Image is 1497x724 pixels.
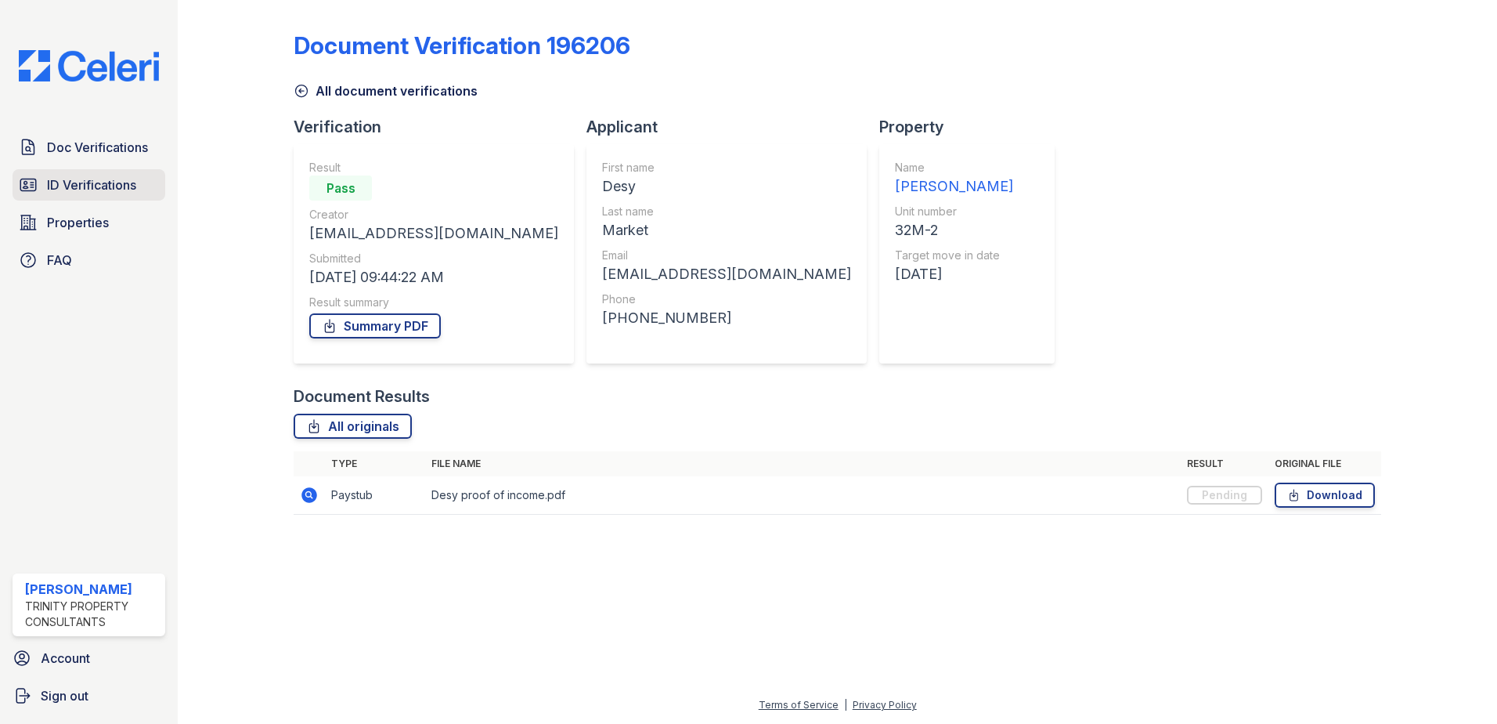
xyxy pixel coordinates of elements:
[309,207,558,223] div: Creator
[309,295,558,310] div: Result summary
[294,116,586,138] div: Verification
[25,599,159,630] div: Trinity Property Consultants
[602,176,851,197] div: Desy
[879,116,1067,138] div: Property
[1181,451,1268,476] th: Result
[325,451,425,476] th: Type
[602,263,851,285] div: [EMAIL_ADDRESS][DOMAIN_NAME]
[1187,486,1262,505] div: Pending
[602,248,851,263] div: Email
[1268,451,1381,476] th: Original file
[47,251,72,270] span: FAQ
[309,266,558,288] div: [DATE] 09:44:22 AM
[294,81,478,100] a: All document verifications
[895,263,1013,285] div: [DATE]
[844,699,847,711] div: |
[13,169,165,201] a: ID Verifications
[895,160,1013,197] a: Name [PERSON_NAME]
[41,686,88,705] span: Sign out
[425,476,1181,515] td: Desy proof of income.pdf
[13,132,165,163] a: Doc Verifications
[325,476,425,515] td: Paystub
[309,176,372,201] div: Pass
[602,160,851,176] div: First name
[895,219,1013,241] div: 32M-2
[309,223,558,244] div: [EMAIL_ADDRESS][DOMAIN_NAME]
[1275,483,1375,508] a: Download
[895,176,1013,197] div: [PERSON_NAME]
[895,160,1013,176] div: Name
[13,207,165,238] a: Properties
[47,138,148,157] span: Doc Verifications
[853,699,917,711] a: Privacy Policy
[6,680,171,711] a: Sign out
[25,580,159,599] div: [PERSON_NAME]
[294,414,412,439] a: All originals
[41,649,90,668] span: Account
[602,291,851,307] div: Phone
[895,204,1013,219] div: Unit number
[294,31,630,60] div: Document Verification 196206
[6,643,171,674] a: Account
[309,160,558,176] div: Result
[602,307,851,329] div: [PHONE_NUMBER]
[309,251,558,266] div: Submitted
[309,313,441,338] a: Summary PDF
[895,248,1013,263] div: Target move in date
[425,451,1181,476] th: File name
[47,176,136,194] span: ID Verifications
[759,699,839,711] a: Terms of Service
[294,386,430,407] div: Document Results
[13,244,165,276] a: FAQ
[602,204,851,219] div: Last name
[47,213,109,232] span: Properties
[586,116,879,138] div: Applicant
[6,50,171,81] img: CE_Logo_Blue-a8612792a0a2168367f1c8372b55b34899dd931a85d93a1a3d3e32e68fde9ad4.png
[602,219,851,241] div: Market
